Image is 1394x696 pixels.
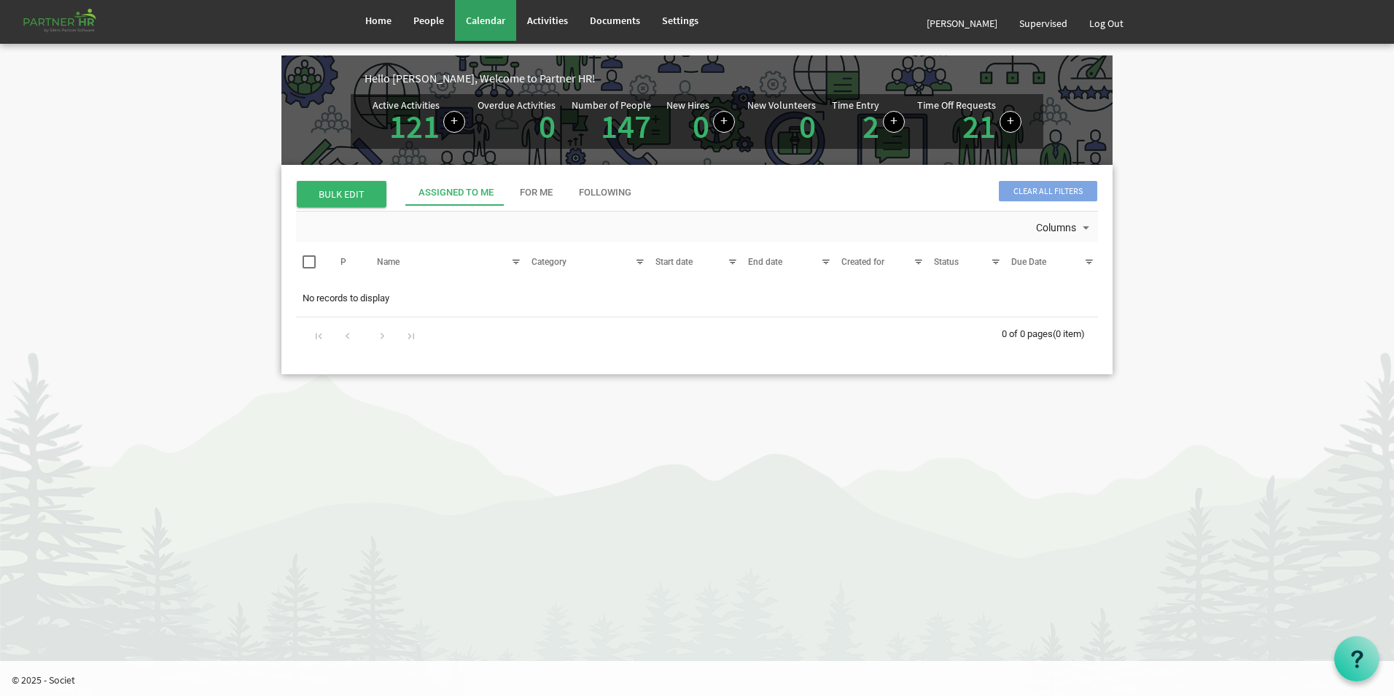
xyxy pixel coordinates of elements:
[1035,219,1078,237] span: Columns
[338,325,357,345] div: Go to previous page
[1033,219,1096,238] button: Columns
[418,186,494,200] div: Assigned To Me
[1000,111,1021,133] a: Create a new time off request
[693,106,709,147] a: 0
[666,100,735,143] div: People hired in the last 7 days
[1011,257,1046,267] span: Due Date
[916,3,1008,44] a: [PERSON_NAME]
[799,106,816,147] a: 0
[747,100,819,143] div: Volunteer hired in the last 7 days
[373,100,465,143] div: Number of active Activities in Partner HR
[531,257,566,267] span: Category
[917,100,996,110] div: Time Off Requests
[373,325,392,345] div: Go to next page
[413,14,444,27] span: People
[999,181,1097,201] span: Clear all filters
[572,100,655,143] div: Total number of active people in Partner HR
[841,257,884,267] span: Created for
[1002,328,1053,339] span: 0 of 0 pages
[539,106,556,147] a: 0
[590,14,640,27] span: Documents
[478,100,556,110] div: Overdue Activities
[962,106,996,147] a: 21
[713,111,735,133] a: Add new person to Partner HR
[373,100,440,110] div: Active Activities
[389,106,440,147] a: 121
[520,186,553,200] div: For Me
[934,257,959,267] span: Status
[748,257,782,267] span: End date
[662,14,698,27] span: Settings
[1053,328,1085,339] span: (0 item)
[601,106,651,147] a: 147
[340,257,346,267] span: P
[579,186,631,200] div: Following
[377,257,400,267] span: Name
[1078,3,1134,44] a: Log Out
[1002,317,1098,348] div: 0 of 0 pages (0 item)
[863,106,879,147] a: 2
[747,100,816,110] div: New Volunteers
[527,14,568,27] span: Activities
[1019,17,1067,30] span: Supervised
[296,285,1098,312] td: No records to display
[572,100,651,110] div: Number of People
[401,325,421,345] div: Go to last page
[883,111,905,133] a: Log hours
[297,181,386,207] span: BULK EDIT
[309,325,329,345] div: Go to first page
[443,111,465,133] a: Create a new Activity
[832,100,905,143] div: Number of Time Entries
[917,100,1021,143] div: Number of active time off requests
[466,14,505,27] span: Calendar
[365,70,1113,87] div: Hello [PERSON_NAME], Welcome to Partner HR!
[1008,3,1078,44] a: Supervised
[478,100,559,143] div: Activities assigned to you for which the Due Date is passed
[405,179,1207,206] div: tab-header
[832,100,879,110] div: Time Entry
[1033,212,1096,242] div: Columns
[12,673,1394,687] p: © 2025 - Societ
[365,14,392,27] span: Home
[655,257,693,267] span: Start date
[666,100,709,110] div: New Hires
